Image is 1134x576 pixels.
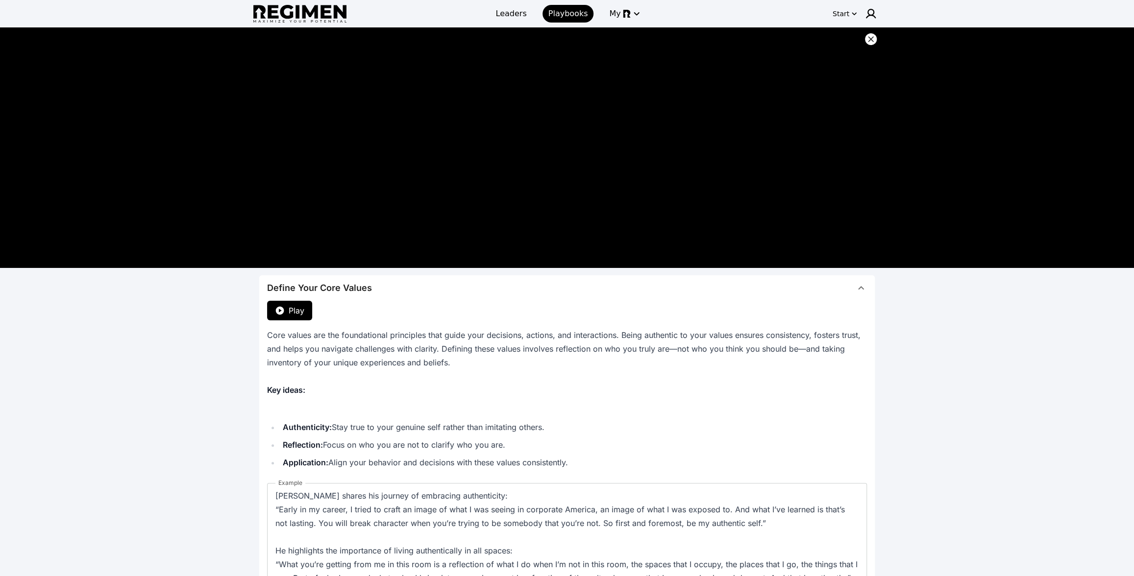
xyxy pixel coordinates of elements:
span: My [609,8,620,20]
strong: Application: [283,457,328,467]
li: Focus on who you are not to clarify who you are. [280,438,867,452]
strong: Reflection: [283,440,323,450]
legend: Example [275,479,305,487]
img: user icon [865,8,877,20]
p: Core values are the foundational principles that guide your decisions, actions, and interactions.... [267,328,867,369]
button: My [603,5,644,23]
a: Playbooks [542,5,594,23]
button: Play [267,301,312,320]
iframe: Define Your Leadership Identity part 2 - v3 [253,37,881,258]
button: Define Your Core Values [259,275,875,301]
a: Leaders [490,5,532,23]
span: Leaders [495,8,526,20]
span: Playbooks [548,8,588,20]
strong: Authenticity: [283,422,332,432]
div: Start [833,9,849,19]
p: [PERSON_NAME] shares his journey of embracing authenticity: “Early in my career, I tried to craft... [275,489,859,530]
li: Align your behavior and decisions with these values consistently. [280,456,867,469]
span: Play [289,305,304,316]
li: Stay true to your genuine self rather than imitating others. [280,420,867,434]
img: Regimen logo [253,5,346,23]
strong: Key ideas: [267,385,305,395]
div: Define Your Core Values [267,281,372,295]
button: Start [831,6,859,22]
